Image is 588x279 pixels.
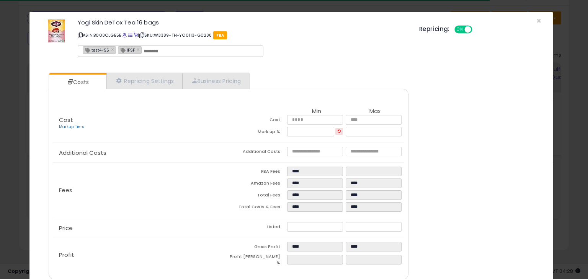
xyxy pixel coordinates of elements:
p: Additional Costs [53,150,229,156]
td: Mark up % [229,127,287,139]
img: 51vg8BaMxTL._SL60_.jpg [48,19,65,42]
span: test4-SS [83,47,109,53]
p: Fees [53,187,229,193]
p: ASIN: B003CLGE5E | SKU: W3389-TH-YO0113-G0288 [78,29,408,41]
td: Profit [PERSON_NAME] % [229,254,287,268]
a: × [137,46,141,53]
p: Cost [53,117,229,130]
td: Gross Profit [229,242,287,254]
a: Repricing Settings [106,73,182,89]
th: Max [346,108,404,115]
span: IPSF [118,47,135,53]
a: Costs [49,75,106,90]
a: Markup Tiers [59,124,84,130]
a: Business Pricing [182,73,249,89]
a: All offer listings [128,32,132,38]
h5: Repricing: [419,26,450,32]
p: Profit [53,252,229,258]
span: ON [455,26,465,33]
span: OFF [471,26,483,33]
a: × [111,46,116,53]
h3: Yogi Skin DeTox Tea 16 bags [78,19,408,25]
a: Your listing only [134,32,138,38]
td: Additional Costs [229,147,287,159]
th: Min [287,108,346,115]
td: FBA Fees [229,167,287,178]
td: Cost [229,115,287,127]
td: Listed [229,222,287,234]
span: × [536,15,541,26]
span: FBA [213,31,227,39]
a: BuyBox page [122,32,127,38]
td: Total Fees [229,190,287,202]
td: Amazon Fees [229,178,287,190]
p: Price [53,225,229,231]
td: Total Costs & Fees [229,202,287,214]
